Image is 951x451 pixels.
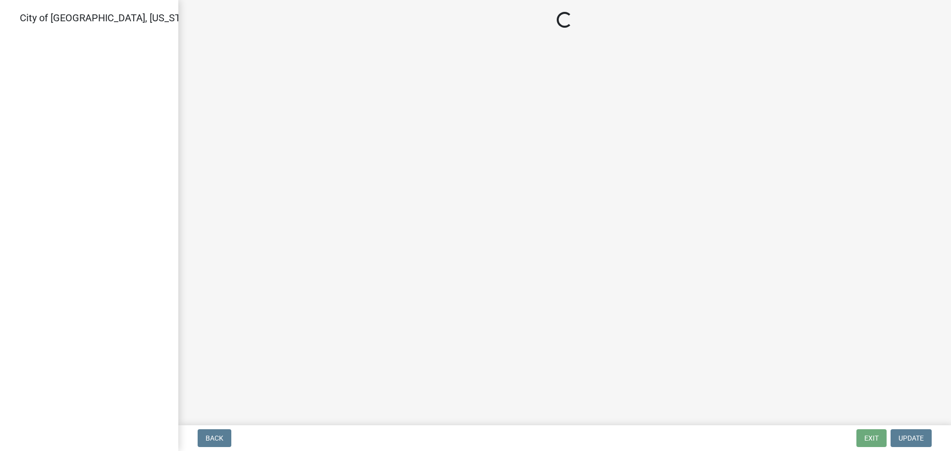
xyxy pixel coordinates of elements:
[856,429,887,447] button: Exit
[20,12,200,24] span: City of [GEOGRAPHIC_DATA], [US_STATE]
[891,429,932,447] button: Update
[206,434,223,442] span: Back
[898,434,924,442] span: Update
[198,429,231,447] button: Back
